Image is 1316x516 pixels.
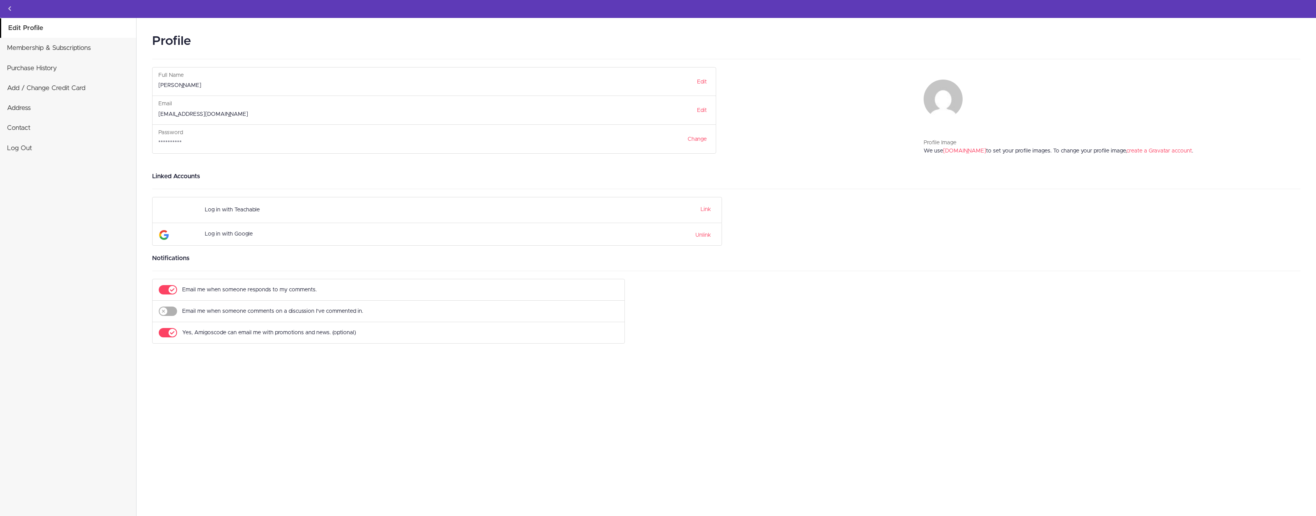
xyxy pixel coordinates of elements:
[683,133,712,146] a: Change
[692,104,712,117] a: Edit
[152,32,1300,51] h2: Profile
[158,282,619,297] form: Email me when someone responds to my comments.
[692,75,712,89] a: Edit
[159,230,169,240] img: Google Logo
[701,207,711,212] a: Link
[205,203,570,217] div: Log in with Teachable
[158,82,201,90] label: [PERSON_NAME]
[924,147,1295,164] div: We use to set your profile images. To change your profile image, .
[158,304,619,319] form: Email me when someone comments on a discussion I've commented in.
[152,172,1300,181] h3: Linked Accounts
[158,325,619,340] form: Yes, Amigoscode can email me with promotions and news. (optional)
[695,230,711,239] a: Unlink
[205,227,570,241] div: Log in with Google
[1,18,136,38] a: Edit Profile
[943,148,986,154] a: [DOMAIN_NAME]
[5,4,14,13] svg: Back to courses
[158,71,184,80] label: Full Name
[924,80,963,119] img: jakup.sinanii1@gmail.com
[152,254,1300,263] h3: Notifications
[1126,148,1192,154] a: create a Gravatar account
[924,139,1295,147] div: Profile Image
[158,100,172,108] label: Email
[158,129,183,137] label: Password
[698,204,711,214] button: Link
[158,110,248,119] label: [EMAIL_ADDRESS][DOMAIN_NAME]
